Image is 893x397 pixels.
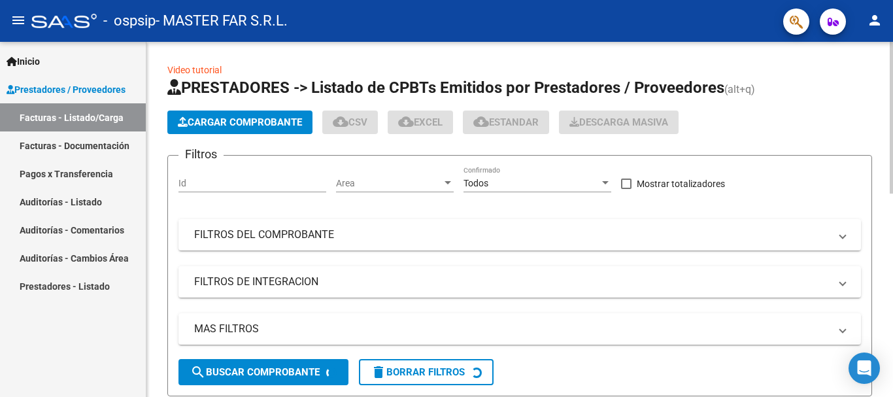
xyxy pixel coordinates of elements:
[167,78,724,97] span: PRESTADORES -> Listado de CPBTs Emitidos por Prestadores / Proveedores
[178,313,861,345] mat-expansion-panel-header: MAS FILTROS
[178,359,348,385] button: Buscar Comprobante
[371,364,386,380] mat-icon: delete
[637,176,725,192] span: Mostrar totalizadores
[371,366,465,378] span: Borrar Filtros
[178,219,861,250] mat-expansion-panel-header: FILTROS DEL COMPROBANTE
[398,114,414,129] mat-icon: cloud_download
[388,111,453,134] button: EXCEL
[10,12,26,28] mat-icon: menu
[398,116,443,128] span: EXCEL
[194,228,830,242] mat-panel-title: FILTROS DEL COMPROBANTE
[849,353,880,384] div: Open Intercom Messenger
[190,364,206,380] mat-icon: search
[7,54,40,69] span: Inicio
[190,366,320,378] span: Buscar Comprobante
[167,111,312,134] button: Cargar Comprobante
[559,111,679,134] button: Descarga Masiva
[463,111,549,134] button: Estandar
[103,7,156,35] span: - ospsip
[359,359,494,385] button: Borrar Filtros
[322,111,378,134] button: CSV
[463,178,488,188] span: Todos
[336,178,442,189] span: Area
[178,145,224,164] h3: Filtros
[178,266,861,298] mat-expansion-panel-header: FILTROS DE INTEGRACION
[194,275,830,289] mat-panel-title: FILTROS DE INTEGRACION
[167,65,222,75] a: Video tutorial
[473,114,489,129] mat-icon: cloud_download
[178,116,302,128] span: Cargar Comprobante
[333,114,348,129] mat-icon: cloud_download
[333,116,367,128] span: CSV
[569,116,668,128] span: Descarga Masiva
[724,83,755,95] span: (alt+q)
[559,111,679,134] app-download-masive: Descarga masiva de comprobantes (adjuntos)
[473,116,539,128] span: Estandar
[194,322,830,336] mat-panel-title: MAS FILTROS
[156,7,288,35] span: - MASTER FAR S.R.L.
[867,12,883,28] mat-icon: person
[7,82,126,97] span: Prestadores / Proveedores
